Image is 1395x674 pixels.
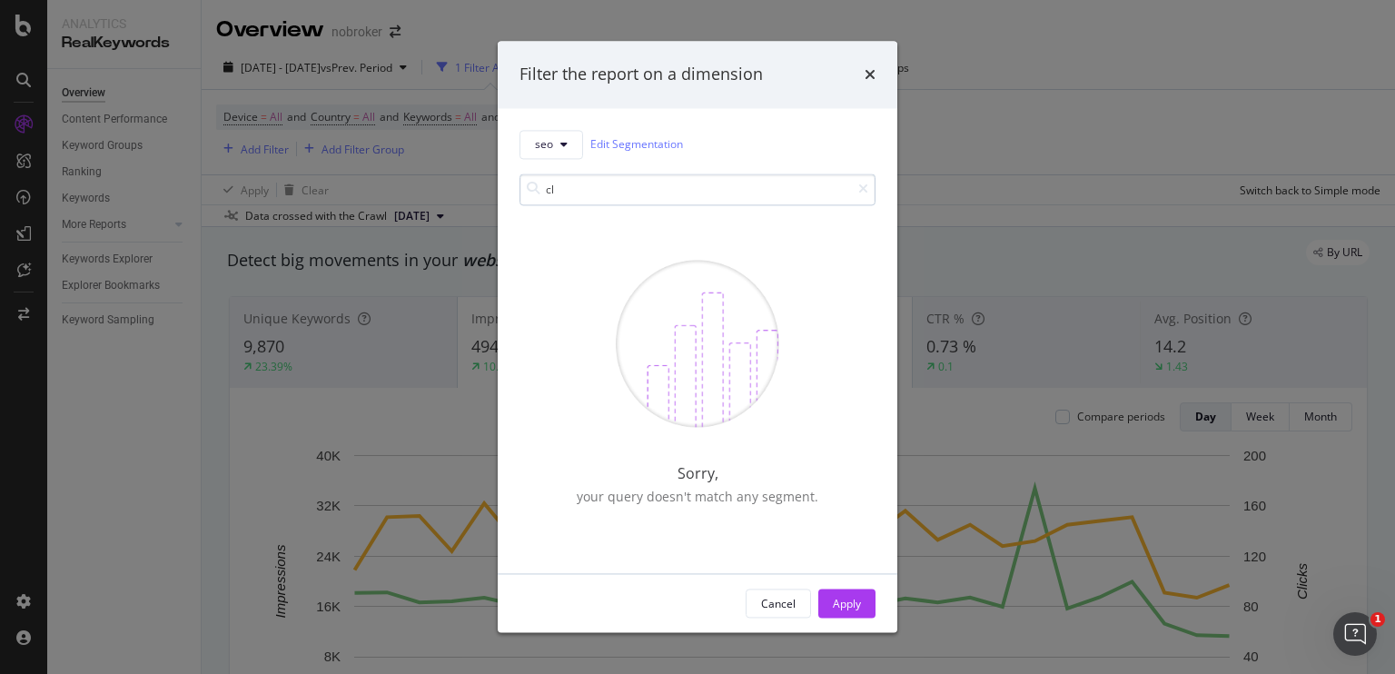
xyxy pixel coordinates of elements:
[498,41,897,632] div: modal
[746,590,811,619] button: Cancel
[616,260,779,428] img: Chd7Zq7f.png
[865,63,876,86] div: times
[818,590,876,619] button: Apply
[761,596,796,611] div: Cancel
[535,137,553,153] span: seo
[1370,612,1385,627] span: 1
[590,135,683,154] a: Edit Segmentation
[519,173,876,205] input: Search
[1333,612,1377,656] iframe: Intercom live chat
[519,63,763,86] div: Filter the report on a dimension
[833,596,861,611] div: Apply
[577,489,818,507] div: your query doesn't match any segment.
[577,464,818,485] div: Sorry,
[519,130,583,159] button: seo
